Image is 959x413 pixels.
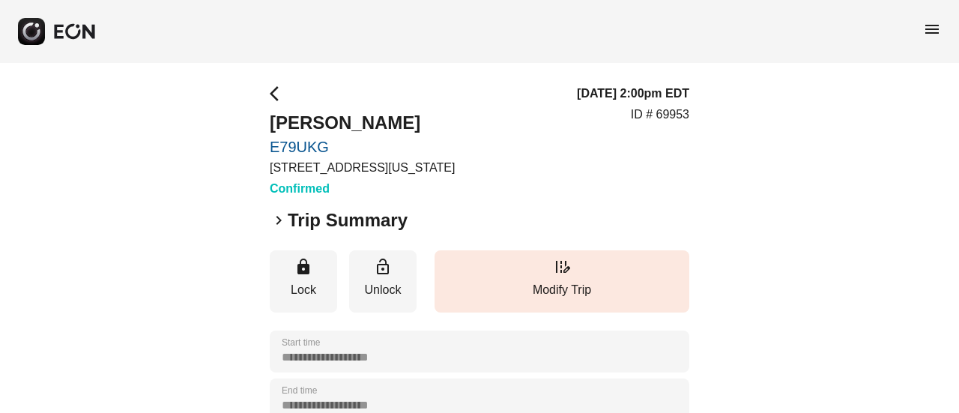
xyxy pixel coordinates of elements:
p: [STREET_ADDRESS][US_STATE] [270,159,455,177]
h2: [PERSON_NAME] [270,111,455,135]
p: Lock [277,281,330,299]
h3: [DATE] 2:00pm EDT [577,85,689,103]
h3: Confirmed [270,180,455,198]
button: Lock [270,250,337,313]
p: ID # 69953 [631,106,689,124]
span: lock_open [374,258,392,276]
span: keyboard_arrow_right [270,211,288,229]
span: menu [923,20,941,38]
p: Modify Trip [442,281,682,299]
span: lock [294,258,312,276]
a: E79UKG [270,138,455,156]
span: edit_road [553,258,571,276]
span: arrow_back_ios [270,85,288,103]
button: Modify Trip [435,250,689,313]
button: Unlock [349,250,417,313]
h2: Trip Summary [288,208,408,232]
p: Unlock [357,281,409,299]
